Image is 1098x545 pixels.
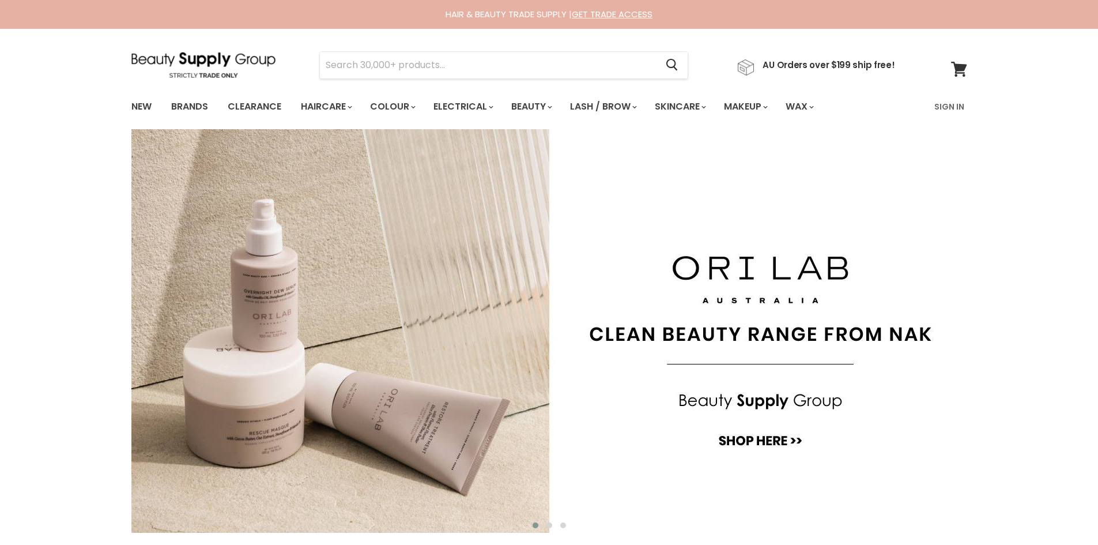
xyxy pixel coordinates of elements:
ul: Main menu [123,90,876,123]
button: Search [657,52,688,78]
nav: Main [117,90,982,123]
a: Wax [777,95,821,119]
a: Lash / Brow [561,95,644,119]
iframe: Gorgias live chat messenger [1040,491,1086,533]
a: Colour [361,95,422,119]
a: Brands [163,95,217,119]
a: GET TRADE ACCESS [572,8,652,20]
a: Electrical [425,95,500,119]
a: Beauty [503,95,559,119]
a: Makeup [715,95,775,119]
form: Product [319,51,688,79]
div: HAIR & BEAUTY TRADE SUPPLY | [117,9,982,20]
a: Skincare [646,95,713,119]
a: Sign In [927,95,971,119]
input: Search [320,52,657,78]
a: Clearance [219,95,290,119]
a: New [123,95,160,119]
a: Haircare [292,95,359,119]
